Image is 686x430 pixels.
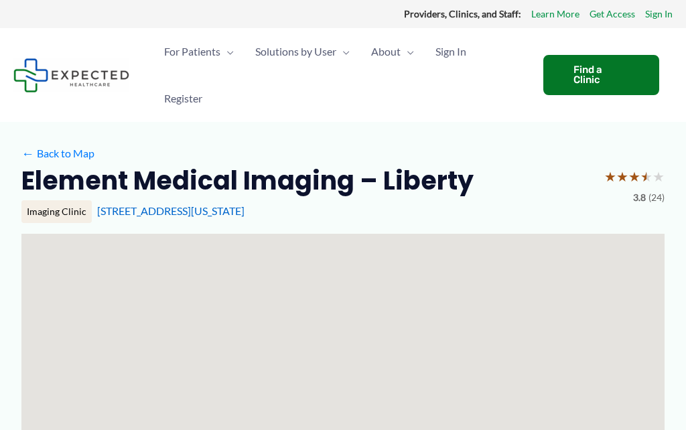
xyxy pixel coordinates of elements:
a: Sign In [645,5,673,23]
span: Menu Toggle [336,28,350,75]
span: Menu Toggle [220,28,234,75]
strong: Providers, Clinics, and Staff: [404,8,521,19]
span: Sign In [435,28,466,75]
a: For PatientsMenu Toggle [153,28,245,75]
span: 3.8 [633,189,646,206]
span: ★ [628,164,640,189]
span: Solutions by User [255,28,336,75]
span: About [371,28,401,75]
a: Get Access [590,5,635,23]
a: ←Back to Map [21,143,94,163]
nav: Primary Site Navigation [153,28,530,122]
a: Find a Clinic [543,55,659,95]
a: [STREET_ADDRESS][US_STATE] [97,204,245,217]
a: AboutMenu Toggle [360,28,425,75]
span: (24) [648,189,665,206]
span: ★ [616,164,628,189]
span: ← [21,147,34,159]
span: ★ [640,164,653,189]
h2: Element Medical Imaging – Liberty [21,164,474,197]
div: Imaging Clinic [21,200,92,223]
a: Solutions by UserMenu Toggle [245,28,360,75]
span: ★ [653,164,665,189]
span: For Patients [164,28,220,75]
a: Learn More [531,5,579,23]
a: Register [153,75,213,122]
span: Register [164,75,202,122]
img: Expected Healthcare Logo - side, dark font, small [13,58,129,92]
span: Menu Toggle [401,28,414,75]
span: ★ [604,164,616,189]
a: Sign In [425,28,477,75]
